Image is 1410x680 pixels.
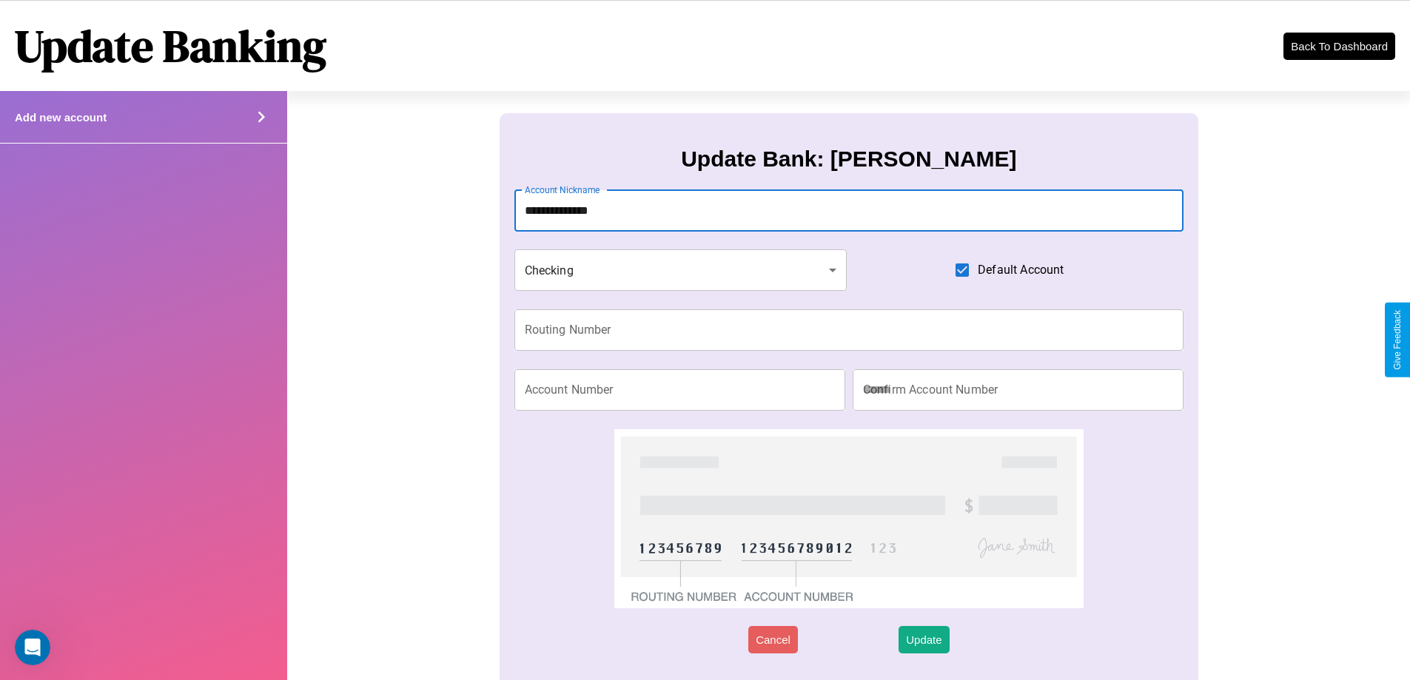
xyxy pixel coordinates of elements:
div: Checking [514,249,847,291]
span: Default Account [978,261,1064,279]
button: Back To Dashboard [1283,33,1395,60]
h3: Update Bank: [PERSON_NAME] [681,147,1016,172]
iframe: Intercom live chat [15,630,50,665]
img: check [614,429,1083,608]
h1: Update Banking [15,16,326,76]
button: Cancel [748,626,798,653]
label: Account Nickname [525,184,600,196]
button: Update [899,626,949,653]
div: Give Feedback [1392,310,1403,370]
h4: Add new account [15,111,107,124]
